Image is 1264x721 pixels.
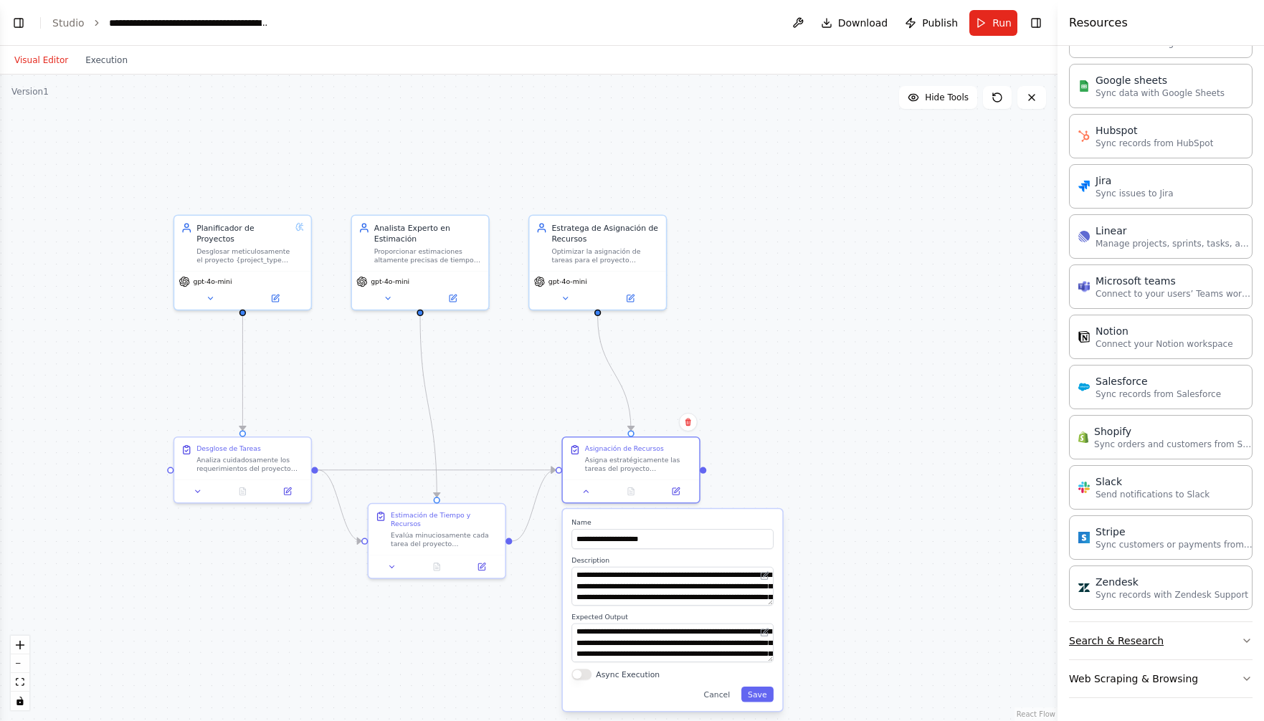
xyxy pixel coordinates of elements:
button: Open in side panel [657,484,695,498]
div: Desglose de TareasAnaliza cuidadosamente los requerimientos del proyecto para el proyecto {projec... [174,436,312,504]
p: Send notifications to Slack [1096,489,1210,500]
p: Sync records with Zendesk Support [1096,589,1248,601]
button: No output available [607,484,655,498]
button: No output available [413,560,460,574]
img: Zendesk [1078,582,1090,593]
div: Analista Experto en EstimaciónProporcionar estimaciones altamente precisas de tiempo, recursos y ... [351,214,489,310]
div: Desglosar meticulosamente el proyecto {project_type} en tareas accionables, asegurando que no se ... [196,247,291,264]
div: React Flow controls [11,636,29,710]
span: Publish [922,16,958,30]
div: Asigna estratégicamente las tareas del proyecto {project_type} a los miembros del equipo basándot... [585,455,693,473]
p: Connect your Notion workspace [1096,338,1233,350]
button: Hide Tools [899,86,977,109]
span: Download [838,16,888,30]
p: Sync data with Google Sheets [1096,87,1225,99]
button: zoom in [11,636,29,654]
img: Notion [1078,331,1090,343]
img: Jira [1078,181,1090,192]
img: Shopify [1078,431,1088,443]
button: Open in editor [758,569,771,583]
g: Edge from 03727f94-f09d-4c8f-8bde-23950d50cc25 to ec650a62-c6fe-4552-b9c9-157a9287e9a2 [237,305,248,431]
div: Shopify [1094,424,1252,439]
div: Hubspot [1096,123,1213,138]
div: Notion [1096,324,1233,338]
button: Open in side panel [599,292,661,305]
div: Analiza cuidadosamente los requerimientos del proyecto para el proyecto {project_type} y desglósa... [196,455,304,473]
label: Description [571,555,774,564]
div: Planificador de ProyectosDesglosar meticulosamente el proyecto {project_type} en tareas accionabl... [174,214,312,310]
img: Linear [1078,231,1090,242]
div: Microsoft teams [1096,274,1253,288]
h4: Resources [1069,14,1128,32]
div: Estratega de Asignación de Recursos [551,222,659,244]
div: Estimación de Tiempo y Recursos [391,511,498,529]
button: Download [815,10,894,36]
p: Sync customers or payments from Stripe [1096,539,1253,550]
label: Expected Output [571,612,774,621]
img: Microsoft Teams [1078,281,1090,292]
button: Open in side panel [244,292,306,305]
img: Google Sheets [1078,80,1090,92]
span: gpt-4o-mini [371,277,409,286]
p: Sync issues to Jira [1096,188,1174,199]
p: Sync records from HubSpot [1096,138,1213,149]
div: Evalúa minuciosamente cada tarea del proyecto {project_type} para estimar el tiempo, recursos y e... [391,531,498,549]
div: Optimizar la asignación de tareas para el proyecto {project_type} equilibrando las habilidades, d... [551,247,659,264]
button: Open in side panel [462,560,500,574]
div: Slack [1096,474,1210,489]
img: Salesforce [1078,381,1090,393]
button: Visual Editor [6,52,77,69]
a: React Flow attribution [1017,710,1055,718]
button: Open in side panel [268,484,306,498]
button: Publish [899,10,964,36]
g: Edge from 93d24b35-3ec8-4efa-a2cc-d2e7a9ac8f75 to 5d910f73-2c18-43fb-8320-a1bb60b25b61 [592,316,637,430]
label: Name [571,518,774,527]
span: gpt-4o-mini [194,277,232,286]
div: Google sheets [1096,73,1225,87]
div: Proporcionar estimaciones altamente precisas de tiempo, recursos y esfuerzo para cada tarea del p... [374,247,482,264]
div: Salesforce [1096,374,1221,388]
div: Estratega de Asignación de RecursosOptimizar la asignación de tareas para el proyecto {project_ty... [528,214,667,310]
div: Asignación de RecursosAsigna estratégicamente las tareas del proyecto {project_type} a los miembr... [561,436,700,504]
span: Hide Tools [925,92,969,103]
div: Stripe [1096,525,1253,539]
button: Run [969,10,1017,36]
div: Analista Experto en Estimación [374,222,482,244]
div: Asignación de Recursos [585,444,664,453]
button: No output available [219,484,267,498]
label: Async Execution [596,669,660,679]
button: Open in side panel [422,292,484,305]
div: Desglose de Tareas [196,444,261,453]
div: Version 1 [11,86,49,97]
button: Show left sidebar [9,13,29,33]
button: zoom out [11,654,29,673]
button: Delete node [679,413,698,431]
button: toggle interactivity [11,692,29,710]
p: Sync records from Salesforce [1096,388,1221,400]
button: Cancel [697,687,736,702]
g: Edge from ec650a62-c6fe-4552-b9c9-157a9287e9a2 to 5d910f73-2c18-43fb-8320-a1bb60b25b61 [318,464,556,475]
span: Run [992,16,1012,30]
p: Manage projects, sprints, tasks, and bug tracking in Linear [1096,238,1253,249]
button: Execution [77,52,136,69]
a: Studio [52,17,85,29]
button: fit view [11,673,29,692]
button: Web Scraping & Browsing [1069,660,1253,697]
div: Estimación de Tiempo y RecursosEvalúa minuciosamente cada tarea del proyecto {project_type} para ... [368,503,506,579]
span: gpt-4o-mini [548,277,587,286]
div: Jira [1096,173,1174,188]
button: Open in editor [758,626,771,639]
img: HubSpot [1078,130,1090,142]
button: Save [741,687,774,702]
img: Slack [1078,482,1090,493]
div: Zendesk [1096,575,1248,589]
g: Edge from b3deb10e-9baf-4258-b2a6-8dc6c4abc036 to 5d910f73-2c18-43fb-8320-a1bb60b25b61 [512,464,555,547]
div: Planificador de Proyectos [196,222,291,244]
img: Stripe [1078,532,1090,543]
g: Edge from bd0ebd75-6146-417e-be48-6b1c5464bf9a to b3deb10e-9baf-4258-b2a6-8dc6c4abc036 [414,316,442,497]
div: Linear [1096,224,1253,238]
p: Sync orders and customers from Shopify [1094,439,1252,450]
g: Edge from ec650a62-c6fe-4552-b9c9-157a9287e9a2 to b3deb10e-9baf-4258-b2a6-8dc6c4abc036 [318,464,361,547]
nav: breadcrumb [52,16,270,30]
p: Connect to your users’ Teams workspaces [1096,288,1253,300]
